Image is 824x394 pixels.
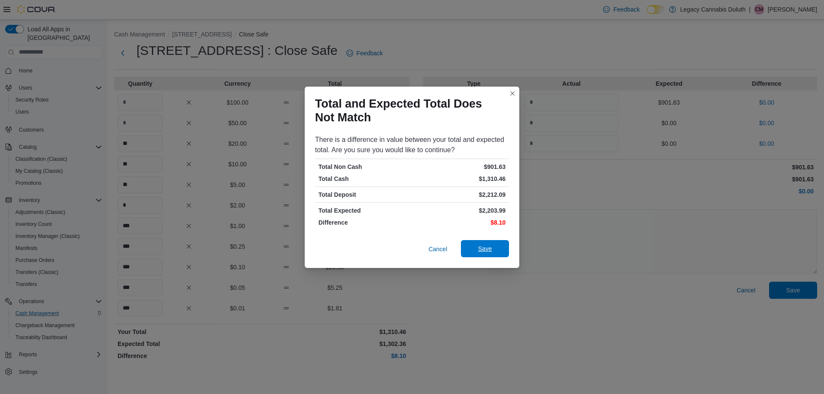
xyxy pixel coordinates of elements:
[414,206,506,215] p: $2,203.99
[478,244,492,253] span: Save
[318,162,410,171] p: Total Non Cash
[318,190,410,199] p: Total Deposit
[315,135,509,155] div: There is a difference in value between your total and expected total. Are you sure you would like...
[428,245,447,253] span: Cancel
[414,174,506,183] p: $1,310.46
[318,218,410,227] p: Difference
[414,190,506,199] p: $2,212.09
[318,174,410,183] p: Total Cash
[318,206,410,215] p: Total Expected
[461,240,509,257] button: Save
[414,162,506,171] p: $901.63
[315,97,502,124] h1: Total and Expected Total Does Not Match
[414,218,506,227] p: $8.10
[507,88,518,99] button: Closes this modal window
[425,241,451,258] button: Cancel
